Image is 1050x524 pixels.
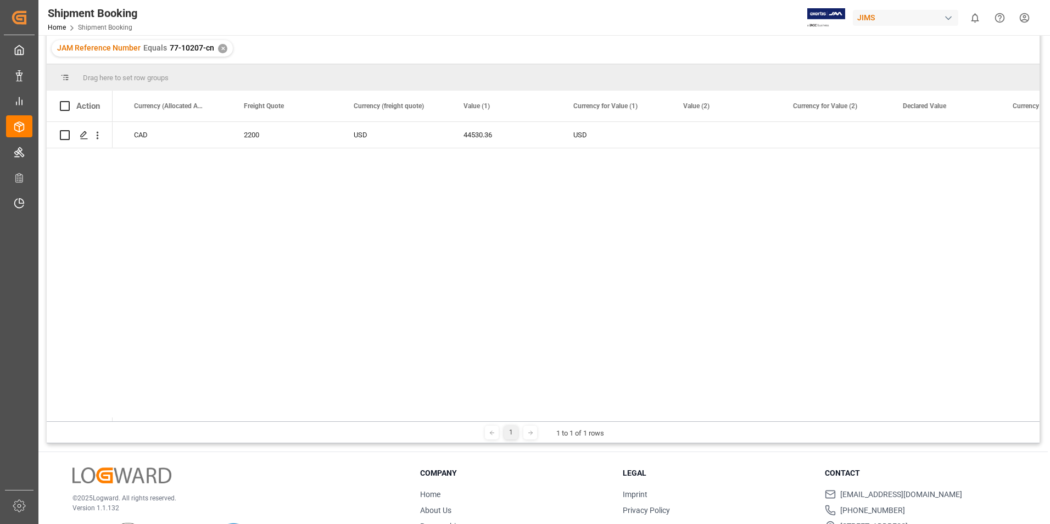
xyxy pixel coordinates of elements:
[354,102,424,110] span: Currency (freight quote)
[853,10,958,26] div: JIMS
[134,102,208,110] span: Currency (Allocated Amounts)
[623,490,647,499] a: Imprint
[420,490,440,499] a: Home
[793,102,857,110] span: Currency for Value (2)
[72,467,171,483] img: Logward Logo
[48,24,66,31] a: Home
[72,493,393,503] p: © 2025 Logward. All rights reserved.
[340,122,450,148] div: USD
[57,43,141,52] span: JAM Reference Number
[420,467,609,479] h3: Company
[47,122,113,148] div: Press SPACE to select this row.
[623,506,670,515] a: Privacy Policy
[244,102,284,110] span: Freight Quote
[987,5,1012,30] button: Help Center
[420,506,451,515] a: About Us
[48,5,137,21] div: Shipment Booking
[963,5,987,30] button: show 0 new notifications
[218,44,227,53] div: ✕
[840,489,962,500] span: [EMAIL_ADDRESS][DOMAIN_NAME]
[903,102,946,110] span: Declared Value
[72,503,393,513] p: Version 1.1.132
[463,102,490,110] span: Value (1)
[825,467,1014,479] h3: Contact
[83,74,169,82] span: Drag here to set row groups
[853,7,963,28] button: JIMS
[807,8,845,27] img: Exertis%20JAM%20-%20Email%20Logo.jpg_1722504956.jpg
[623,467,812,479] h3: Legal
[556,428,604,439] div: 1 to 1 of 1 rows
[450,122,560,148] div: 44530.36
[504,426,518,439] div: 1
[573,102,638,110] span: Currency for Value (1)
[76,101,100,111] div: Action
[170,43,214,52] span: 77-10207-cn
[231,122,340,148] div: 2200
[683,102,710,110] span: Value (2)
[840,505,905,516] span: [PHONE_NUMBER]
[560,122,670,148] div: USD
[143,43,167,52] span: Equals
[121,122,231,148] div: CAD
